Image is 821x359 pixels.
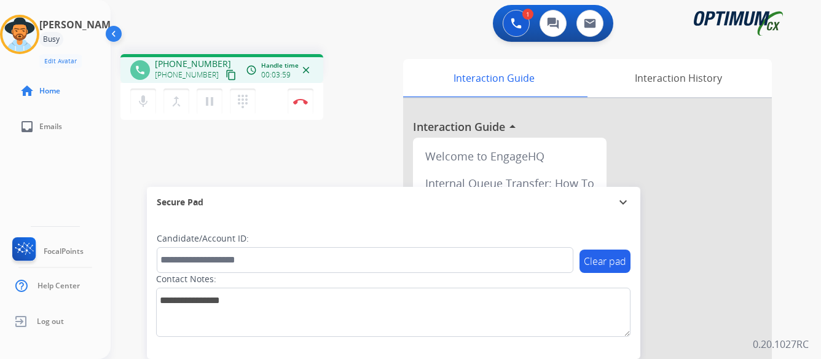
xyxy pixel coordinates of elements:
[403,59,584,97] div: Interaction Guide
[155,58,231,70] span: [PHONE_NUMBER]
[39,122,62,132] span: Emails
[301,65,312,76] mat-icon: close
[261,61,299,70] span: Handle time
[226,69,237,81] mat-icon: content_copy
[20,84,34,98] mat-icon: home
[202,94,217,109] mat-icon: pause
[157,232,249,245] label: Candidate/Account ID:
[156,273,216,285] label: Contact Notes:
[246,65,257,76] mat-icon: access_time
[418,143,602,170] div: Welcome to EngageHQ
[39,32,63,47] div: Busy
[37,317,64,326] span: Log out
[135,65,146,76] mat-icon: phone
[157,196,203,208] span: Secure Pad
[39,54,82,68] button: Edit Avatar
[293,98,308,105] img: control
[522,9,533,20] div: 1
[39,17,119,32] h3: [PERSON_NAME]
[10,237,84,266] a: FocalPoints
[579,250,630,273] button: Clear pad
[261,70,291,80] span: 00:03:59
[169,94,184,109] mat-icon: merge_type
[616,195,630,210] mat-icon: expand_more
[753,337,809,352] p: 0.20.1027RC
[39,86,60,96] span: Home
[37,281,80,291] span: Help Center
[44,247,84,256] span: FocalPoints
[136,94,151,109] mat-icon: mic
[235,94,250,109] mat-icon: dialpad
[584,59,772,97] div: Interaction History
[418,170,602,197] div: Internal Queue Transfer: How To
[155,70,219,80] span: [PHONE_NUMBER]
[20,119,34,134] mat-icon: inbox
[2,17,37,52] img: avatar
